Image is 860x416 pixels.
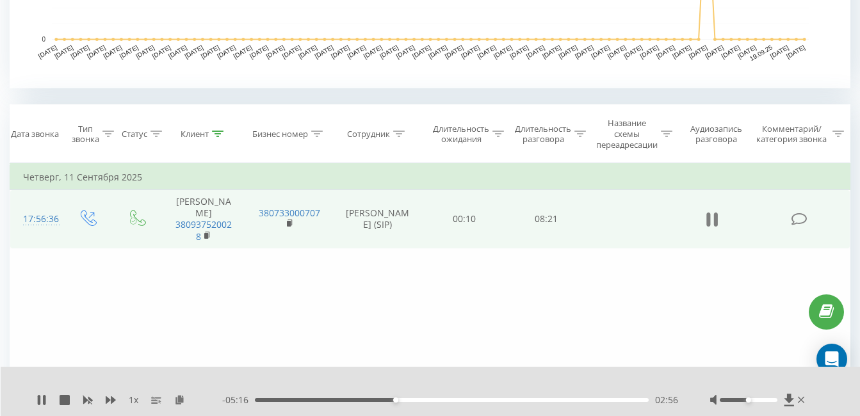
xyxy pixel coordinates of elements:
text: [DATE] [314,44,335,60]
text: [DATE] [264,44,286,60]
div: Длительность ожидания [433,124,489,145]
text: [DATE] [785,44,806,60]
text: [DATE] [134,44,156,60]
text: [DATE] [37,44,58,60]
text: [DATE] [362,44,384,60]
text: [DATE] [444,44,465,60]
text: [DATE] [151,44,172,60]
text: [DATE] [216,44,237,60]
text: [DATE] [53,44,74,60]
span: 1 x [129,394,138,406]
div: Клиент [181,129,209,140]
text: [DATE] [736,44,758,60]
text: [DATE] [102,44,123,60]
span: - 05:16 [222,394,255,406]
text: [DATE] [639,44,660,60]
text: [DATE] [297,44,318,60]
text: [DATE] [411,44,432,60]
td: [PERSON_NAME] [161,190,246,249]
text: [DATE] [200,44,221,60]
td: 00:10 [423,190,505,249]
div: Сотрудник [347,129,390,140]
text: [DATE] [590,44,611,60]
text: [DATE] [671,44,692,60]
text: [DATE] [558,44,579,60]
td: Четверг, 11 Сентября 2025 [10,164,850,190]
text: [DATE] [378,44,400,60]
span: 02:56 [655,394,678,406]
text: [DATE] [492,44,514,60]
td: 08:21 [505,190,587,249]
div: Статус [122,129,147,140]
div: Accessibility label [393,397,398,403]
text: [DATE] [118,44,140,60]
text: [DATE] [688,44,709,60]
text: [DATE] [330,44,351,60]
div: Длительность разговора [515,124,571,145]
div: Дата звонка [11,129,59,140]
div: Тип звонка [72,124,99,145]
div: Open Intercom Messenger [816,344,847,374]
text: [DATE] [541,44,562,60]
text: [DATE] [232,44,254,60]
div: Комментарий/категория звонка [754,124,829,145]
text: [DATE] [183,44,204,60]
text: [DATE] [720,44,742,60]
text: [DATE] [460,44,481,60]
text: [DATE] [508,44,530,60]
div: 17:56:36 [23,207,49,232]
text: [DATE] [248,44,270,60]
text: 19.09.25 [749,44,774,62]
text: [DATE] [704,44,725,60]
text: 0 [42,36,45,43]
text: [DATE] [655,44,676,60]
a: 380937520028 [175,218,232,242]
text: [DATE] [395,44,416,60]
text: [DATE] [622,44,644,60]
text: [DATE] [525,44,546,60]
div: Название схемы переадресации [596,118,658,150]
text: [DATE] [769,44,790,60]
text: [DATE] [606,44,628,60]
div: Аудиозапись разговора [685,124,749,145]
td: [PERSON_NAME] (SIP) [332,190,423,249]
text: [DATE] [346,44,367,60]
div: Accessibility label [746,397,751,403]
text: [DATE] [574,44,595,60]
text: [DATE] [427,44,448,60]
text: [DATE] [86,44,107,60]
div: Бизнес номер [252,129,308,140]
text: [DATE] [167,44,188,60]
a: 380733000707 [259,207,320,219]
text: [DATE] [281,44,302,60]
text: [DATE] [476,44,498,60]
text: [DATE] [70,44,91,60]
